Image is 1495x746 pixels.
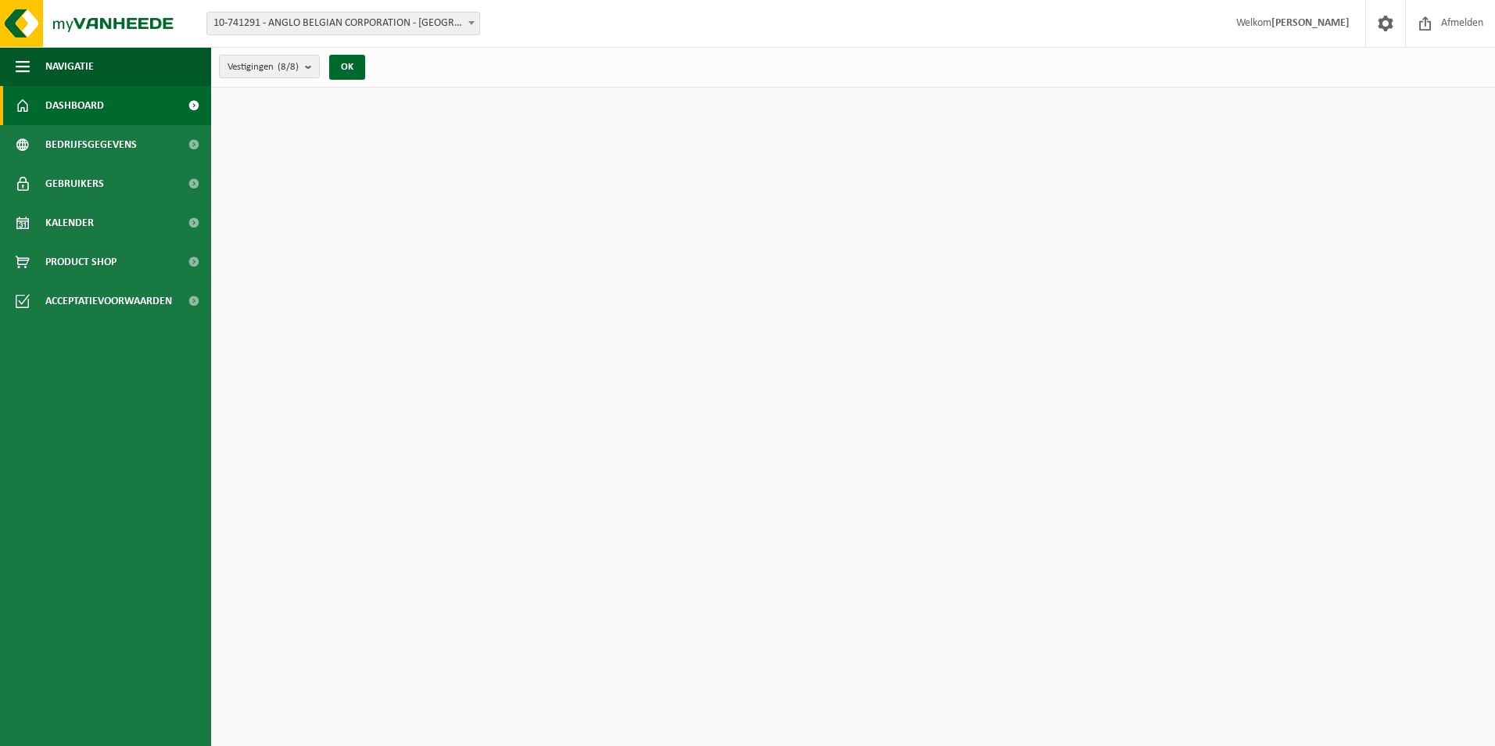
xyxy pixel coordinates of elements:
[206,12,480,35] span: 10-741291 - ANGLO BELGIAN CORPORATION - GENT
[45,86,104,125] span: Dashboard
[45,242,117,282] span: Product Shop
[329,55,365,80] button: OK
[45,282,172,321] span: Acceptatievoorwaarden
[278,62,299,72] count: (8/8)
[228,56,299,79] span: Vestigingen
[45,203,94,242] span: Kalender
[1271,17,1350,29] strong: [PERSON_NAME]
[207,13,479,34] span: 10-741291 - ANGLO BELGIAN CORPORATION - GENT
[45,164,104,203] span: Gebruikers
[219,55,320,78] button: Vestigingen(8/8)
[45,47,94,86] span: Navigatie
[45,125,137,164] span: Bedrijfsgegevens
